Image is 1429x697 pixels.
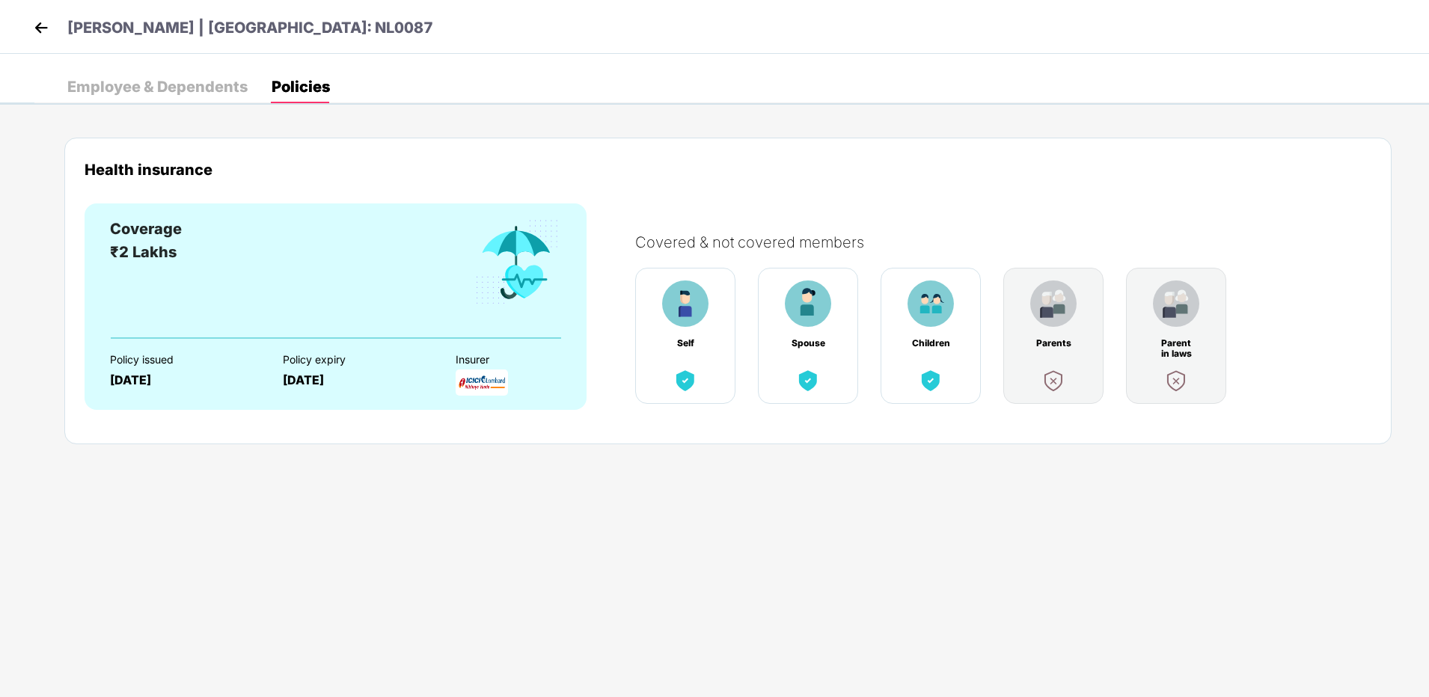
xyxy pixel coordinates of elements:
div: Employee & Dependents [67,79,248,94]
div: Policy expiry [283,354,429,366]
img: benefitCardImg [1153,280,1199,327]
div: Spouse [789,338,827,348]
div: Parents [1034,338,1073,348]
p: [PERSON_NAME] | [GEOGRAPHIC_DATA]: NL0087 [67,16,433,40]
img: benefitCardImg [1040,367,1067,394]
img: benefitCardImg [908,280,954,327]
img: back [30,16,52,39]
div: Parent in laws [1157,338,1196,348]
div: Health insurance [85,161,1371,178]
img: benefitCardImg [473,218,561,307]
img: benefitCardImg [917,367,944,394]
div: Covered & not covered members [635,233,1386,251]
div: [DATE] [110,373,257,387]
div: [DATE] [283,373,429,387]
img: benefitCardImg [785,280,831,327]
div: Insurer [456,354,602,366]
img: benefitCardImg [672,367,699,394]
img: benefitCardImg [1163,367,1190,394]
div: Coverage [110,218,182,241]
img: benefitCardImg [1030,280,1077,327]
img: InsurerLogo [456,369,508,396]
div: Self [666,338,705,348]
img: benefitCardImg [662,280,709,327]
div: Policy issued [110,354,257,366]
div: Children [911,338,950,348]
img: benefitCardImg [795,367,821,394]
span: ₹2 Lakhs [110,243,177,261]
div: Policies [272,79,330,94]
